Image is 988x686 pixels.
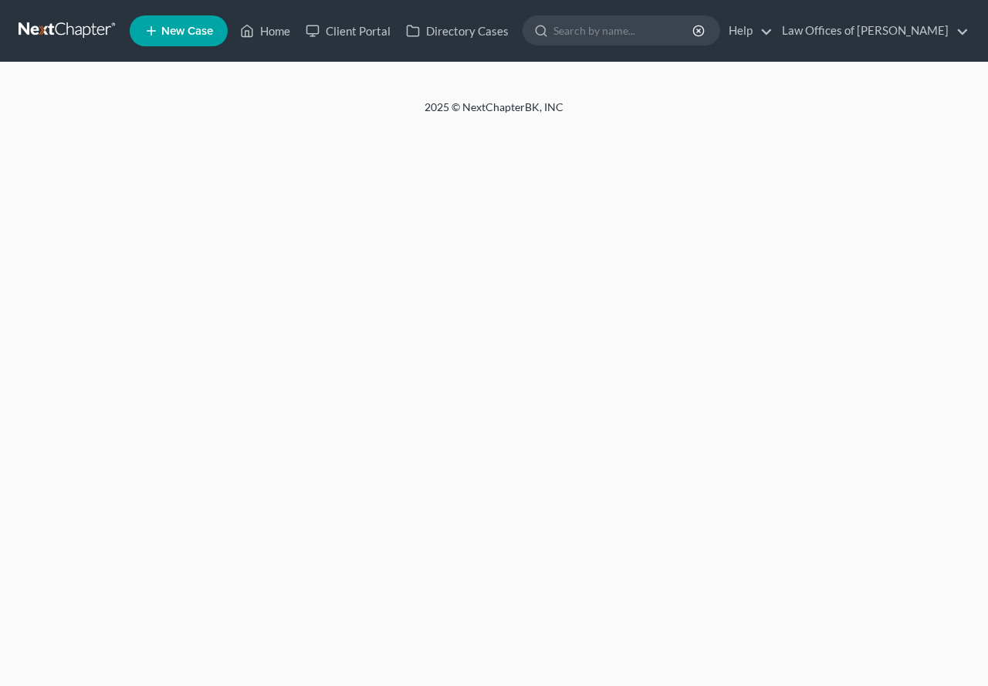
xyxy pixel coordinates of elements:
[774,17,969,45] a: Law Offices of [PERSON_NAME]
[232,17,298,45] a: Home
[398,17,516,45] a: Directory Cases
[161,25,213,37] span: New Case
[298,17,398,45] a: Client Portal
[54,100,934,127] div: 2025 © NextChapterBK, INC
[553,16,695,45] input: Search by name...
[721,17,773,45] a: Help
